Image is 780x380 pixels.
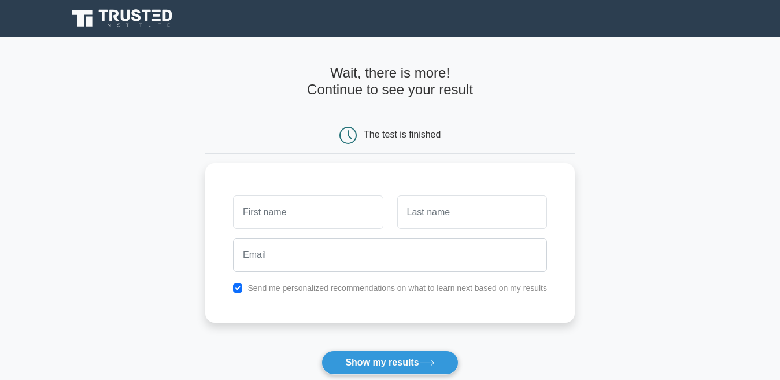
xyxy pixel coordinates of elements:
input: Last name [397,195,547,229]
button: Show my results [321,351,458,375]
input: Email [233,238,547,272]
label: Send me personalized recommendations on what to learn next based on my results [247,283,547,293]
h4: Wait, there is more! Continue to see your result [205,65,575,98]
div: The test is finished [364,130,441,139]
input: First name [233,195,383,229]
